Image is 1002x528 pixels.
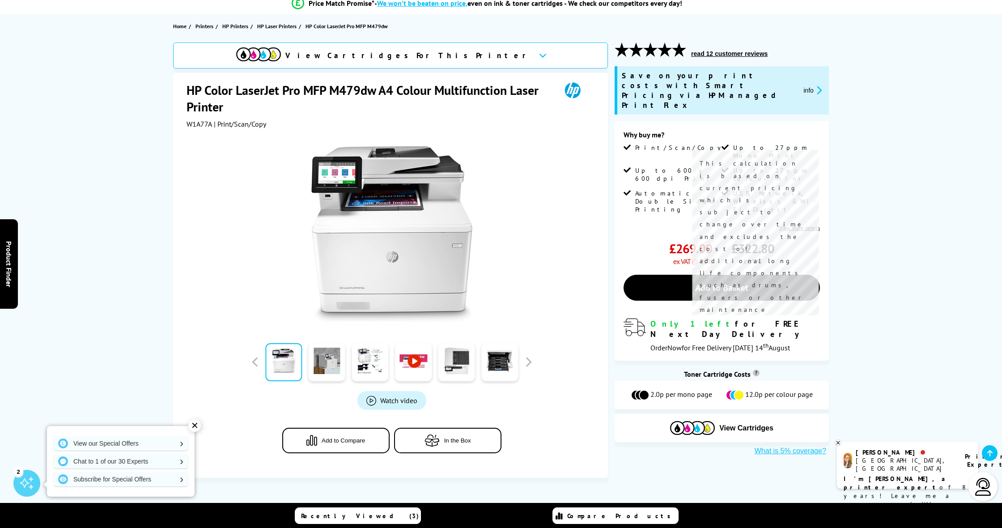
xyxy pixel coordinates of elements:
[650,390,712,400] span: 2.0p per mono page
[779,225,820,231] a: View more details
[567,512,675,520] span: Compare Products
[4,241,13,287] span: Product Finder
[257,21,299,31] a: HP Laser Printers
[301,512,419,520] span: Recently Viewed (3)
[700,158,811,328] p: This calculation is based on current pricing which is subject to change over time and excludes th...
[635,166,720,183] span: Up to 600 x 600 dpi Print
[844,453,852,468] img: amy-livechat.png
[257,21,297,31] span: HP Laser Printers
[187,82,552,115] h1: HP Color LaserJet Pro MFP M479dw A4 Colour Multifunction Laser Printer
[195,21,216,31] a: Printers
[285,51,531,60] span: View Cartridges For This Printer
[670,421,715,435] img: Cartridges
[552,507,679,524] a: Compare Products
[173,500,829,514] div: You Might Also Like
[801,85,824,95] button: promo-description
[650,319,735,329] span: Only 1 left
[624,319,820,352] div: modal_delivery
[650,343,790,352] span: Order for Free Delivery [DATE] 14 August
[188,419,201,432] div: ✕
[635,189,720,213] span: Automatic Double Sided Printing
[54,454,188,468] a: Chat to 1 of our 30 Experts
[615,370,829,379] div: Toner Cartridge Costs
[624,275,820,301] a: Add to Basket
[282,428,390,453] button: Add to Compare
[673,257,712,266] span: ex VAT @ 20%
[357,391,426,410] a: Product_All_Videos
[688,50,770,58] button: read 12 customer reviews
[667,343,682,352] span: Now
[733,144,818,160] span: Up to 27ppm Mono Print
[306,23,388,30] span: HP Color LaserJet Pro MFP M479dw
[54,472,188,486] a: Subscribe for Special Offers
[844,475,948,491] b: I'm [PERSON_NAME], a printer expert
[195,21,213,31] span: Printers
[222,21,250,31] a: HP Printers
[187,119,212,128] span: W1A77A
[719,424,773,432] span: View Cartridges
[380,396,417,405] span: Watch video
[222,21,248,31] span: HP Printers
[856,456,954,473] div: [GEOGRAPHIC_DATA], [GEOGRAPHIC_DATA]
[394,428,501,453] button: In the Box
[669,240,712,257] span: £269.00
[763,341,768,349] sup: th
[552,82,593,98] img: HP
[173,21,189,31] a: Home
[173,21,187,31] span: Home
[752,447,829,456] button: What is 5% coverage?
[214,119,266,128] span: | Print/Scan/Copy
[622,71,796,110] span: Save on your print costs with Smart Pricing via HP Managed Print Flex
[322,437,365,444] span: Add to Compare
[236,47,281,61] img: cmyk-icon.svg
[295,507,421,524] a: Recently Viewed (3)
[753,370,760,376] sup: Cost per page
[974,478,992,496] img: user-headset-light.svg
[13,467,23,477] div: 2
[635,144,727,152] span: Print/Scan/Copy
[304,146,480,322] img: HP Color LaserJet Pro MFP M479dw
[844,475,972,517] p: of 8 years! Leave me a message and I'll respond ASAP
[745,390,813,400] span: 12.0p per colour page
[621,421,822,435] button: View Cartridges
[444,437,471,444] span: In the Box
[650,319,820,339] div: for FREE Next Day Delivery
[624,130,820,144] div: Why buy me?
[856,448,954,456] div: [PERSON_NAME]
[54,436,188,451] a: View our Special Offers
